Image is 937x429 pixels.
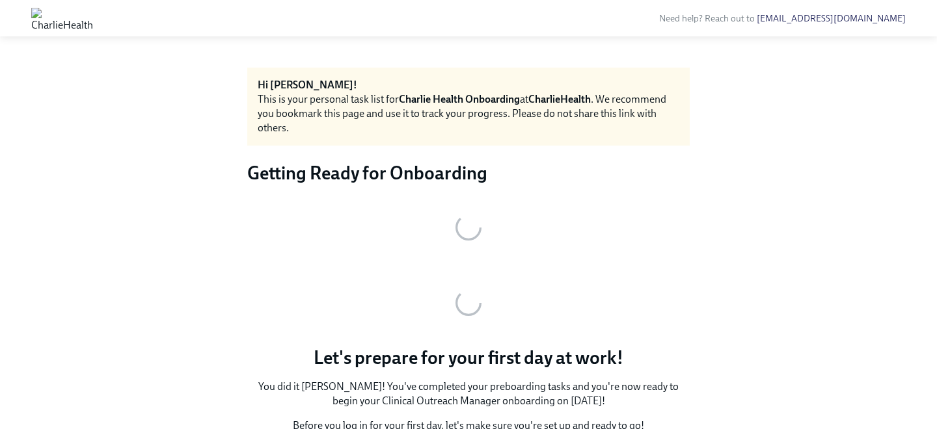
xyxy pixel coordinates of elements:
div: This is your personal task list for at . We recommend you bookmark this page and use it to track ... [258,92,679,135]
p: Let's prepare for your first day at work! [247,346,690,369]
strong: Charlie Health Onboarding [399,93,520,105]
a: [EMAIL_ADDRESS][DOMAIN_NAME] [757,13,906,24]
strong: CharlieHealth [528,93,591,105]
h3: Getting Ready for Onboarding [247,161,690,185]
img: CharlieHealth [31,8,93,29]
strong: Hi [PERSON_NAME]! [258,79,357,91]
p: You did it [PERSON_NAME]! You've completed your preboarding tasks and you're now ready to begin y... [247,380,690,408]
span: Need help? Reach out to [659,13,906,24]
button: Zoom image [247,270,690,335]
button: Zoom image [247,195,690,260]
